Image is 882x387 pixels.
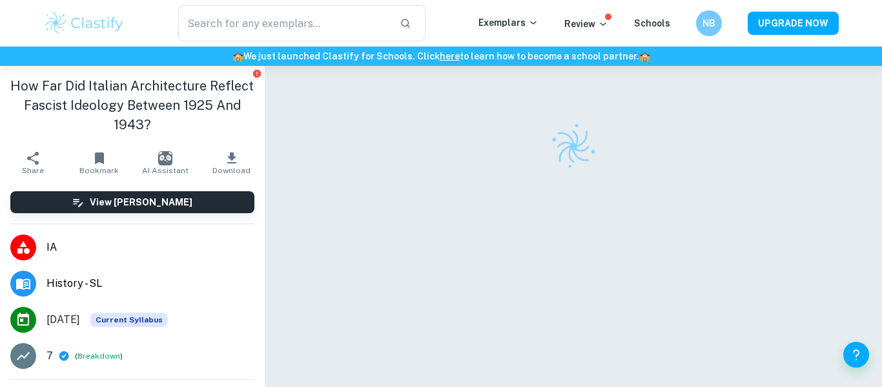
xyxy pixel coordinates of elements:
[90,195,192,209] h6: View [PERSON_NAME]
[478,16,538,30] p: Exemplars
[90,313,168,327] span: Current Syllabus
[212,166,251,175] span: Download
[75,350,123,362] span: ( )
[639,51,650,61] span: 🏫
[10,76,254,134] h1: How Far Did Italian Architecture Reflect Fascist Ideology Between 1925 And 1943?
[46,240,254,255] span: IA
[702,16,717,30] h6: NB
[46,276,254,291] span: History - SL
[158,151,172,165] img: AI Assistant
[79,166,119,175] span: Bookmark
[232,51,243,61] span: 🏫
[634,18,670,28] a: Schools
[10,191,254,213] button: View [PERSON_NAME]
[43,10,125,36] img: Clastify logo
[542,116,605,178] img: Clastify logo
[132,145,198,181] button: AI Assistant
[440,51,460,61] a: here
[748,12,839,35] button: UPGRADE NOW
[696,10,722,36] button: NB
[178,5,389,41] input: Search for any exemplars...
[66,145,132,181] button: Bookmark
[22,166,44,175] span: Share
[3,49,879,63] h6: We just launched Clastify for Schools. Click to learn how to become a school partner.
[198,145,264,181] button: Download
[77,350,120,362] button: Breakdown
[90,313,168,327] div: This exemplar is based on the current syllabus. Feel free to refer to it for inspiration/ideas wh...
[46,312,80,328] span: [DATE]
[843,342,869,368] button: Help and Feedback
[564,17,608,31] p: Review
[252,68,262,78] button: Report issue
[46,348,53,364] p: 7
[142,166,189,175] span: AI Assistant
